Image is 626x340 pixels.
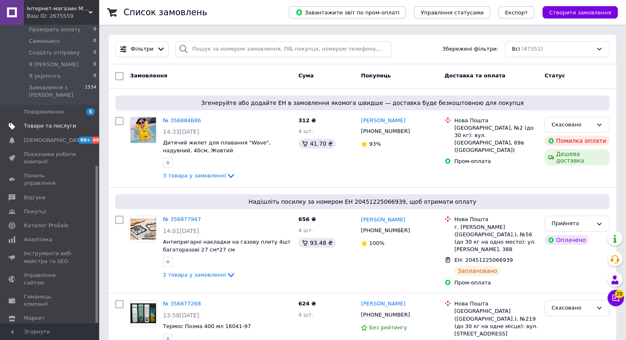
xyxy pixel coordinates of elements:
a: Термос Поэма 400 мл 16041-97 [163,323,251,329]
button: Створити замовлення [542,6,618,19]
a: [PERSON_NAME] [361,216,405,224]
span: 14:01[DATE] [163,228,199,234]
span: [PHONE_NUMBER] [361,227,410,233]
span: Замовлення з [PERSON_NAME] [29,84,85,99]
span: (47351) [521,46,543,52]
span: Фільтри [131,45,154,53]
span: Панель управління [24,172,76,187]
div: Оплачено [545,235,589,245]
span: 0 [93,26,96,33]
span: [PHONE_NUMBER] [361,312,410,318]
span: Замовлення [130,72,167,79]
span: 100% [369,240,384,246]
div: 41.70 ₴ [298,139,336,149]
button: Завантажити звіт по пром-оплаті [289,6,406,19]
a: 3 товара у замовленні [163,172,236,179]
span: Проверить оплату [29,26,81,33]
div: Нова Пошта [454,300,538,307]
div: [GEOGRAPHIC_DATA], №2 (до 30 кг): вул. [GEOGRAPHIC_DATA], 69в ([GEOGRAPHIC_DATA]) [454,124,538,154]
span: Інструменти веб-майстра та SEO [24,250,76,265]
span: Збережені фільтри: [442,45,498,53]
span: 14:33[DATE] [163,128,199,135]
span: Інтернет-магазин Megusta [27,5,88,12]
span: Статус [545,72,565,79]
span: 93% [369,141,381,147]
span: Показники роботи компанії [24,151,76,165]
a: [PERSON_NAME] [361,117,405,125]
div: г. [PERSON_NAME] ([GEOGRAPHIC_DATA].), №56 (до 30 кг на одно место): ул. [PERSON_NAME], 388 [454,224,538,254]
img: Фото товару [130,219,156,240]
div: Заплановано [454,266,501,276]
span: 0 [93,72,96,80]
span: Управління статусами [421,9,484,16]
span: Всі [512,45,520,53]
span: Доставка та оплата [444,72,505,79]
span: 4 шт. [298,227,313,233]
a: Фото товару [130,216,156,242]
span: Створити замовлення [549,9,611,16]
span: Повідомлення [24,108,64,116]
span: 312 ₴ [298,117,316,123]
div: Скасовано [552,121,593,129]
span: 13:58[DATE] [163,312,199,319]
a: Фото товару [130,300,156,326]
span: Відгуки [24,194,45,201]
a: Дитячий жилет для плавання "Wave", надувний, 40см, Жовтий [163,140,270,154]
span: [DEMOGRAPHIC_DATA] [24,137,85,144]
span: [PHONE_NUMBER] [361,128,410,134]
span: Маркет [24,314,45,322]
span: 1534 [85,84,96,99]
span: Каталог ProSale [24,222,68,229]
a: Антипригарні накладки на газову плиту 4шт багаторазові 27 см*27 см [163,239,291,253]
div: Дешева доставка [545,149,610,165]
div: Прийнято [552,219,593,228]
div: Нова Пошта [454,117,538,124]
span: 0 [93,37,96,45]
span: Гаманець компанії [24,293,76,308]
span: Аналітика [24,236,52,243]
a: Створити замовлення [534,9,618,15]
span: Создать отправку [29,49,80,56]
span: Покупці [24,208,46,215]
span: 4 шт. [298,128,313,134]
a: 2 товара у замовленні [163,272,236,278]
span: 624 ₴ [298,300,316,307]
a: № 356877268 [163,300,201,307]
span: 29 [615,290,624,298]
span: Я укрпочта [29,72,61,80]
span: 656 ₴ [298,216,316,222]
a: [PERSON_NAME] [361,300,405,308]
span: Надішліть посилку за номером ЕН 20451225066939, щоб отримати оплату [119,198,606,206]
span: Покупець [361,72,391,79]
input: Пошук за номером замовлення, ПІБ покупця, номером телефону, Email, номером накладної [175,41,391,57]
a: № 356884686 [163,117,201,123]
span: 4 шт. [298,312,313,318]
span: Експорт [505,9,528,16]
h1: Список замовлень [123,7,207,17]
span: 5 [86,108,95,115]
span: Без рейтингу [369,324,407,331]
span: 3 товара у замовленні [163,172,226,179]
div: Помилка оплати [545,136,610,146]
span: Самовывоз [29,37,60,45]
img: Фото товару [130,303,156,323]
span: Завантажити звіт по пром-оплаті [296,9,399,16]
div: [GEOGRAPHIC_DATA] ([GEOGRAPHIC_DATA].), №219 (до 30 кг на одне місце): вул. [STREET_ADDRESS] [454,307,538,338]
span: Товари та послуги [24,122,76,130]
span: 99+ [92,137,105,144]
div: 93.48 ₴ [298,238,336,248]
span: 99+ [78,137,92,144]
div: Пром-оплата [454,279,538,286]
span: Cума [298,72,314,79]
button: Експорт [498,6,535,19]
span: Управління сайтом [24,272,76,286]
img: Фото товару [130,117,156,143]
div: Ваш ID: 2675559 [27,12,99,20]
span: Я [PERSON_NAME] [29,61,79,68]
div: Нова Пошта [454,216,538,223]
a: № 356877947 [163,216,201,222]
